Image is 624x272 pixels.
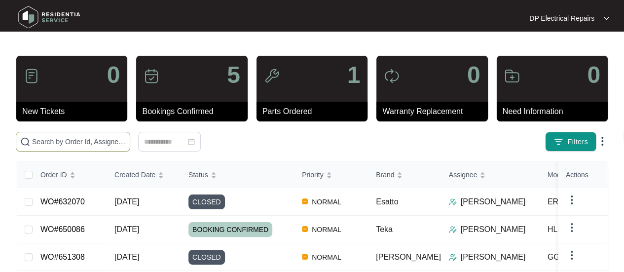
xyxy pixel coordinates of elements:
span: Filters [567,137,588,147]
span: NORMAL [308,196,345,208]
span: [DATE] [114,197,139,206]
input: Search by Order Id, Assignee Name, Customer Name, Brand and Model [32,136,126,147]
img: dropdown arrow [603,16,609,21]
p: Parts Ordered [262,106,367,117]
a: WO#651308 [40,253,85,261]
p: Need Information [503,106,608,117]
p: 5 [227,63,240,87]
span: CLOSED [188,194,225,209]
th: Order ID [33,162,107,188]
span: [DATE] [114,253,139,261]
img: dropdown arrow [566,222,578,233]
img: dropdown arrow [596,135,608,147]
th: Assignee [441,162,540,188]
p: [PERSON_NAME] [461,224,526,235]
th: Actions [558,162,607,188]
img: Vercel Logo [302,198,308,204]
span: Esatto [376,197,398,206]
th: Created Date [107,162,181,188]
span: CLOSED [188,250,225,265]
th: Priority [294,162,368,188]
span: Teka [376,225,393,233]
a: WO#632070 [40,197,85,206]
img: dropdown arrow [566,249,578,261]
img: icon [504,68,520,84]
p: Bookings Confirmed [142,106,247,117]
p: 0 [587,63,600,87]
p: 1 [347,63,360,87]
button: filter iconFilters [545,132,596,152]
span: Brand [376,169,394,180]
img: icon [144,68,159,84]
p: [PERSON_NAME] [461,196,526,208]
span: Order ID [40,169,67,180]
img: dropdown arrow [566,194,578,206]
th: Brand [368,162,441,188]
p: Warranty Replacement [382,106,487,117]
span: [PERSON_NAME] [376,253,441,261]
a: WO#650086 [40,225,85,233]
span: NORMAL [308,251,345,263]
img: search-icon [20,137,30,147]
img: Assigner Icon [449,198,457,206]
img: residentia service logo [15,2,84,32]
span: Created Date [114,169,155,180]
p: DP Electrical Repairs [529,13,594,23]
p: [PERSON_NAME] [461,251,526,263]
img: filter icon [553,137,563,147]
img: Assigner Icon [449,226,457,233]
p: 0 [107,63,120,87]
p: New Tickets [22,106,127,117]
span: Status [188,169,208,180]
p: 0 [467,63,480,87]
img: Vercel Logo [302,226,308,232]
img: icon [24,68,39,84]
span: NORMAL [308,224,345,235]
th: Status [181,162,294,188]
span: Priority [302,169,324,180]
span: BOOKING CONFIRMED [188,222,272,237]
img: icon [384,68,400,84]
img: Vercel Logo [302,254,308,260]
span: [DATE] [114,225,139,233]
img: Assigner Icon [449,253,457,261]
span: Model [548,169,566,180]
img: icon [264,68,280,84]
span: Assignee [449,169,477,180]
